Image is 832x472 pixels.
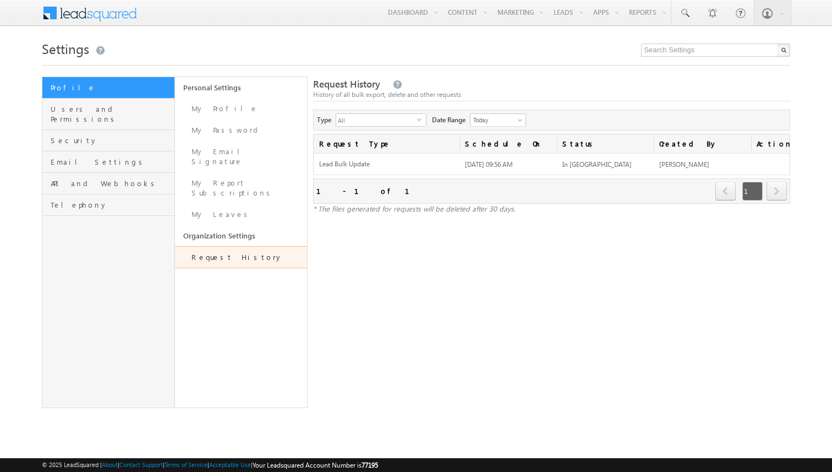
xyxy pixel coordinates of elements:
[42,40,89,57] span: Settings
[102,461,118,468] a: About
[42,99,174,130] a: Users and Permissions
[175,120,308,141] a: My Password
[317,113,336,125] span: Type
[641,44,790,57] input: Search Settings
[767,183,787,200] a: next
[362,461,378,469] span: 77195
[119,461,163,468] a: Contact Support
[175,141,308,172] a: My Email Signature
[51,200,172,210] span: Telephony
[51,157,172,167] span: Email Settings
[313,78,380,90] span: Request History
[51,104,172,124] span: Users and Permissions
[336,113,426,127] div: All
[715,182,736,200] span: prev
[42,194,174,216] a: Telephony
[336,114,417,126] span: All
[751,134,790,153] span: Actions
[654,134,751,153] a: Created By
[175,77,308,98] a: Personal Settings
[42,173,174,194] a: API and Webhooks
[313,204,516,213] span: * The files generated for requests will be deleted after 30 days.
[165,461,207,468] a: Terms of Service
[417,117,426,122] span: select
[465,160,513,169] span: [DATE] 09:56 AM
[557,134,654,153] a: Status
[51,83,172,93] span: Profile
[175,246,308,268] a: Request History
[742,182,763,200] span: 1
[42,151,174,173] a: Email Settings
[253,461,378,469] span: Your Leadsquared Account Number is
[659,160,709,169] span: [PERSON_NAME]
[432,113,470,125] span: Date Range
[51,178,172,188] span: API and Webhooks
[314,134,459,153] a: Request Type
[175,225,308,246] a: Organization Settings
[459,134,557,153] a: Schedule On
[715,183,736,200] a: prev
[313,90,790,100] div: History of all bulk export, delete and other requests
[470,113,526,127] a: Today
[51,135,172,145] span: Security
[175,98,308,120] a: My Profile
[470,115,523,125] span: Today
[175,172,308,204] a: My Report Subscriptions
[175,204,308,225] a: My Leaves
[319,160,454,169] span: Lead Bulk Update
[562,160,632,169] span: In [GEOGRAPHIC_DATA]
[316,185,423,197] div: 1 - 1 of 1
[42,77,174,99] a: Profile
[209,461,251,468] a: Acceptable Use
[42,130,174,151] a: Security
[42,460,378,470] span: © 2025 LeadSquared | | | | |
[767,182,787,200] span: next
